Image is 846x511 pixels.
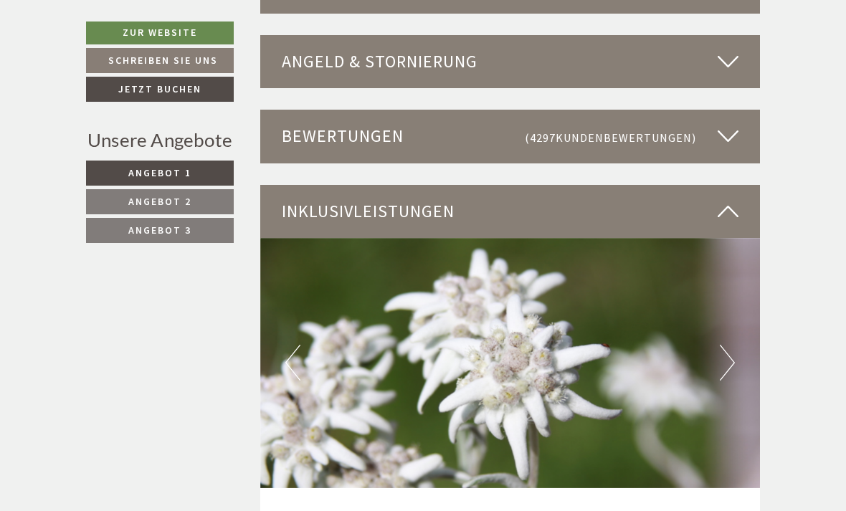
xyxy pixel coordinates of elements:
[720,345,735,381] button: Next
[260,35,761,88] div: Angeld & Stornierung
[202,11,255,36] div: [DATE]
[86,22,234,44] a: Zur Website
[86,127,234,153] div: Unsere Angebote
[556,130,692,145] span: Kundenbewertungen
[260,185,761,238] div: Inklusivleistungen
[260,110,761,163] div: Bewertungen
[22,42,227,54] div: [GEOGRAPHIC_DATA]
[285,345,300,381] button: Previous
[525,130,696,145] small: (4297 )
[86,77,234,102] a: Jetzt buchen
[128,166,191,179] span: Angebot 1
[86,48,234,73] a: Schreiben Sie uns
[22,70,227,80] small: 16:42
[11,39,234,83] div: Guten Tag, wie können wir Ihnen helfen?
[128,195,191,208] span: Angebot 2
[371,378,457,403] button: Senden
[128,224,191,237] span: Angebot 3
